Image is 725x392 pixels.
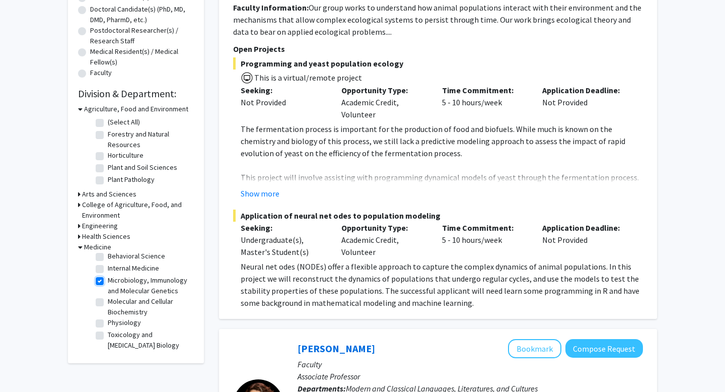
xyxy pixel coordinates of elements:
p: The fermentation process is important for the production of food and biofuels. While much is know... [241,123,643,159]
div: 5 - 10 hours/week [434,84,535,120]
p: Time Commitment: [442,84,528,96]
p: Faculty [298,358,643,370]
div: Academic Credit, Volunteer [334,222,434,258]
label: Plant and Soil Sciences [108,162,177,173]
span: This is a virtual/remote project [253,73,362,83]
span: Application of neural net odes to population modeling [233,210,643,222]
div: Undergraduate(s), Master's Student(s) [241,234,326,258]
p: Associate Professor [298,370,643,382]
label: Molecular and Cellular Biochemistry [108,296,191,317]
p: Application Deadline: [542,84,628,96]
iframe: Chat [8,347,43,384]
h3: Engineering [82,221,118,231]
label: Behavioral Science [108,251,165,262]
p: Opportunity Type: [341,222,427,234]
label: (Select All) [108,117,140,127]
p: Time Commitment: [442,222,528,234]
button: Show more [241,187,279,200]
h3: Health Sciences [82,231,130,242]
label: Faculty [90,68,112,78]
label: Physiology [108,317,141,328]
h2: Division & Department: [78,88,194,100]
p: Open Projects [233,43,643,55]
div: Not Provided [535,222,635,258]
b: Faculty Information: [233,3,309,13]
label: Medical Resident(s) / Medical Fellow(s) [90,46,194,68]
label: Microbiology, Immunology and Molecular Genetics [108,275,191,296]
div: Not Provided [535,84,635,120]
p: Seeking: [241,84,326,96]
p: This project will involve assisting with programming dynamical models of yeast through the fermen... [241,171,643,208]
p: Neural net odes (NODEs) offer a flexible approach to capture the complex dynamics of animal popul... [241,260,643,309]
h3: Arts and Sciences [82,189,136,200]
p: Application Deadline: [542,222,628,234]
label: Plant Pathology [108,174,155,185]
h3: College of Agriculture, Food, and Environment [82,200,194,221]
label: Toxicology and [MEDICAL_DATA] Biology [108,330,191,351]
label: Horticulture [108,150,143,161]
a: [PERSON_NAME] [298,342,375,355]
p: Opportunity Type: [341,84,427,96]
fg-read-more: Our group works to understand how animal populations interact with their environment and the mech... [233,3,641,37]
div: 5 - 10 hours/week [434,222,535,258]
p: Seeking: [241,222,326,234]
label: Doctoral Candidate(s) (PhD, MD, DMD, PharmD, etc.) [90,4,194,25]
label: Internal Medicine [108,263,159,274]
button: Add Molly Blasing to Bookmarks [508,339,561,358]
h3: Agriculture, Food and Environment [84,104,188,114]
label: Forestry and Natural Resources [108,129,191,150]
div: Not Provided [241,96,326,108]
label: Postdoctoral Researcher(s) / Research Staff [90,25,194,46]
div: Academic Credit, Volunteer [334,84,434,120]
button: Compose Request to Molly Blasing [565,339,643,358]
h3: Medicine [84,242,111,252]
span: Programming and yeast population ecology [233,57,643,70]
